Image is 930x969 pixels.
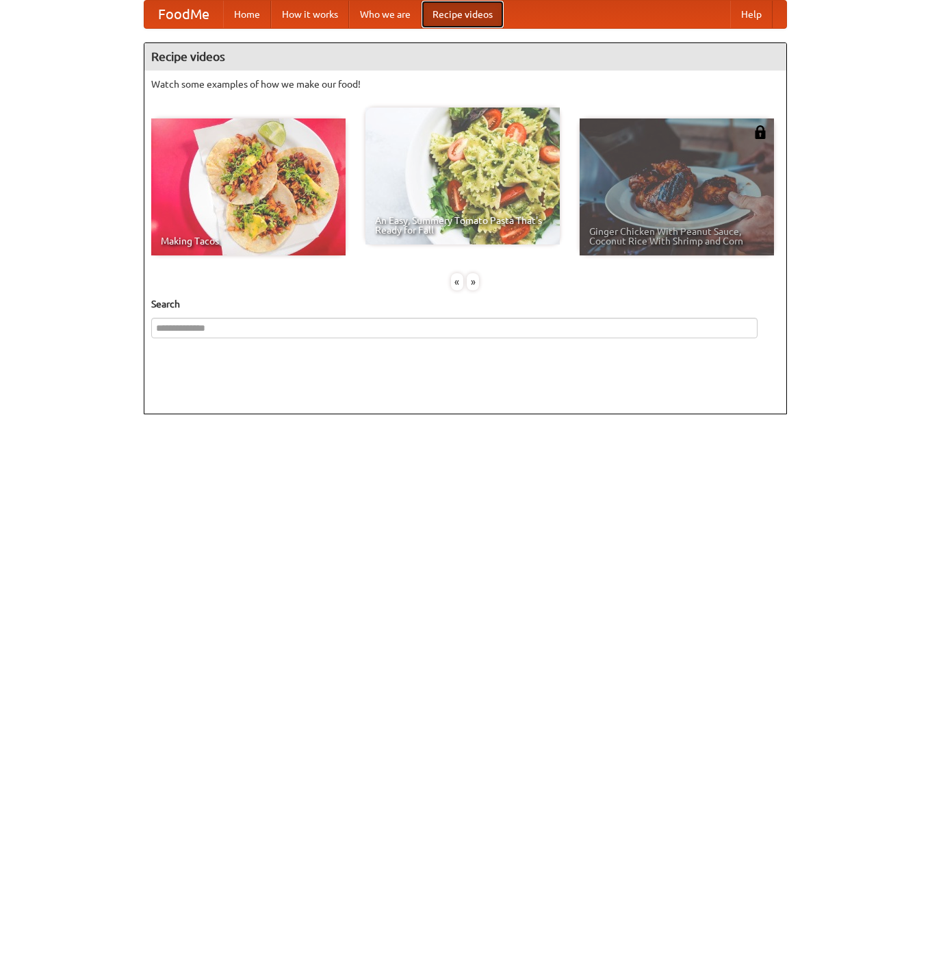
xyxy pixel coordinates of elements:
p: Watch some examples of how we make our food! [151,77,779,91]
span: An Easy, Summery Tomato Pasta That's Ready for Fall [375,216,550,235]
h5: Search [151,297,779,311]
a: Help [730,1,773,28]
a: Recipe videos [422,1,504,28]
a: FoodMe [144,1,223,28]
span: Making Tacos [161,236,336,246]
a: How it works [271,1,349,28]
a: Who we are [349,1,422,28]
div: « [451,273,463,290]
h4: Recipe videos [144,43,786,71]
div: » [467,273,479,290]
a: An Easy, Summery Tomato Pasta That's Ready for Fall [365,108,560,244]
a: Making Tacos [151,118,346,255]
img: 483408.png [753,125,767,139]
a: Home [223,1,271,28]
